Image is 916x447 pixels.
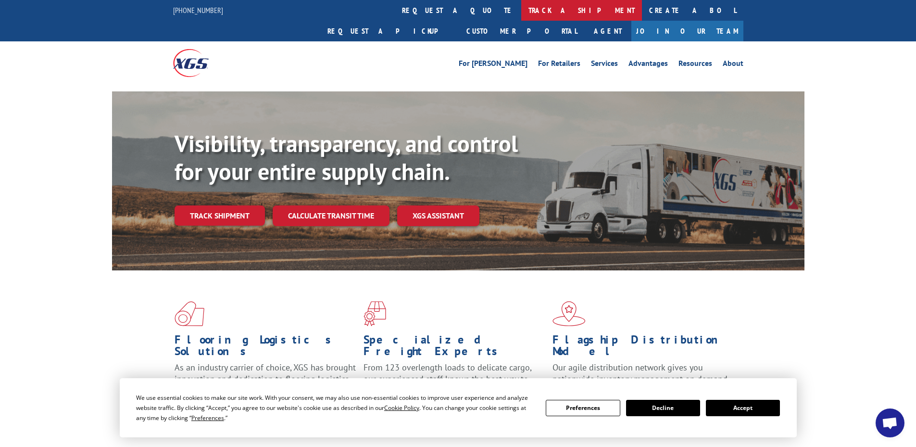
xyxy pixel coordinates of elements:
[175,334,356,362] h1: Flooring Logistics Solutions
[552,362,729,384] span: Our agile distribution network gives you nationwide inventory management on demand.
[384,404,419,412] span: Cookie Policy
[459,21,584,41] a: Customer Portal
[538,60,580,70] a: For Retailers
[628,60,668,70] a: Advantages
[584,21,631,41] a: Agent
[552,301,586,326] img: xgs-icon-flagship-distribution-model-red
[459,60,527,70] a: For [PERSON_NAME]
[876,409,904,437] a: Open chat
[273,205,389,226] a: Calculate transit time
[723,60,743,70] a: About
[552,334,734,362] h1: Flagship Distribution Model
[191,414,224,422] span: Preferences
[320,21,459,41] a: Request a pickup
[364,362,545,405] p: From 123 overlength loads to delicate cargo, our experienced staff knows the best way to move you...
[175,128,518,186] b: Visibility, transparency, and control for your entire supply chain.
[591,60,618,70] a: Services
[364,334,545,362] h1: Specialized Freight Experts
[678,60,712,70] a: Resources
[175,301,204,326] img: xgs-icon-total-supply-chain-intelligence-red
[120,378,797,437] div: Cookie Consent Prompt
[364,301,386,326] img: xgs-icon-focused-on-flooring-red
[175,362,356,396] span: As an industry carrier of choice, XGS has brought innovation and dedication to flooring logistics...
[175,205,265,226] a: Track shipment
[631,21,743,41] a: Join Our Team
[173,5,223,15] a: [PHONE_NUMBER]
[626,400,700,416] button: Decline
[136,393,534,423] div: We use essential cookies to make our site work. With your consent, we may also use non-essential ...
[397,205,479,226] a: XGS ASSISTANT
[706,400,780,416] button: Accept
[546,400,620,416] button: Preferences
